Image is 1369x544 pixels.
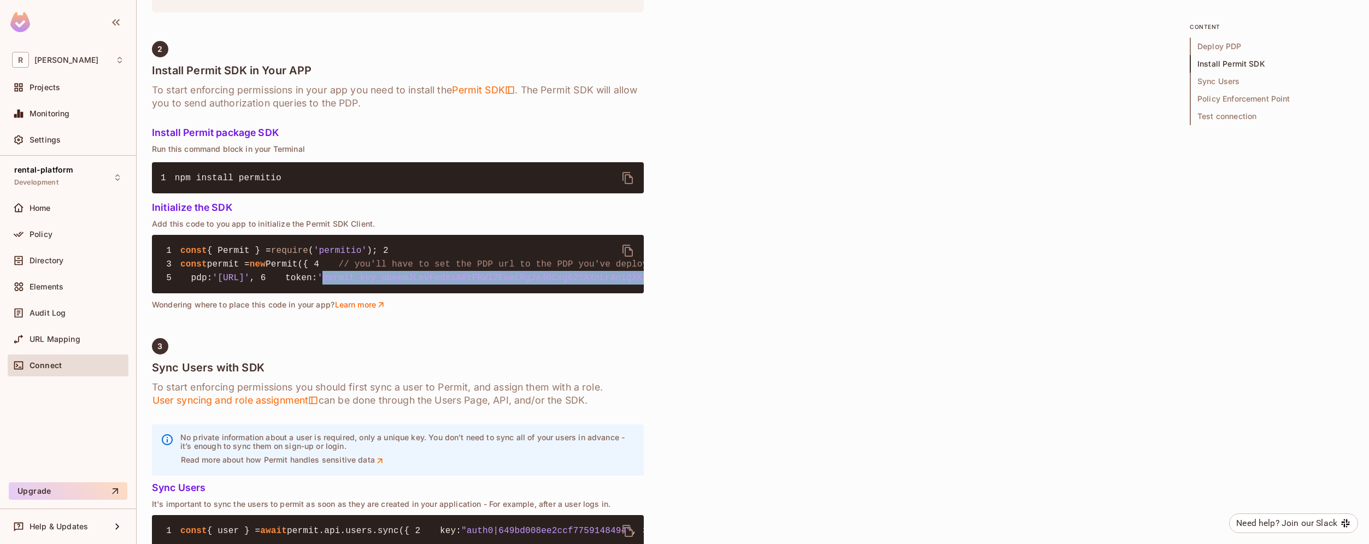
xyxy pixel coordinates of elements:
[440,526,456,536] span: key
[1190,22,1354,31] p: content
[30,204,51,212] span: Home
[312,273,318,283] span: :
[1190,73,1354,90] span: Sync Users
[207,273,213,283] span: :
[161,271,180,285] span: 5
[152,482,644,493] h5: Sync Users
[271,246,308,256] span: require
[152,84,644,110] h6: To start enforcing permissions in your app you need to install the . The Permit SDK will allow yo...
[456,526,461,536] span: :
[314,246,367,256] span: 'permitio'
[180,526,207,536] span: const
[161,244,180,257] span: 1
[250,273,255,283] span: ,
[157,45,162,54] span: 2
[180,259,207,269] span: const
[1190,90,1354,108] span: Policy Enforcement Point
[308,246,314,256] span: (
[152,381,644,407] h6: To start enforcing permissions you should first sync a user to Permit, and assign them with a rol...
[367,246,378,256] span: );
[180,246,207,256] span: const
[152,394,319,407] span: User syncing and role assignment
[152,202,644,213] h5: Initialize the SDK
[207,259,250,269] span: permit =
[30,109,70,118] span: Monitoring
[161,526,1313,536] code: });
[152,300,644,310] p: Wondering where to place this code in your app?
[152,361,644,374] h4: Sync Users with SDK
[1190,55,1354,73] span: Install Permit SDK
[30,309,66,317] span: Audit Log
[1236,517,1337,530] div: Need help? Join our Slack
[30,335,80,344] span: URL Mapping
[34,56,98,64] span: Workspace: roy-poc
[207,246,271,256] span: { Permit } =
[207,526,261,536] span: { user } =
[14,178,58,187] span: Development
[152,127,644,138] h5: Install Permit package SDK
[250,259,266,269] span: new
[14,165,73,174] span: rental-platform
[180,456,385,467] a: Read more about how Permit handles sensitive data
[191,273,207,283] span: pdp
[334,300,386,310] a: Learn more
[339,259,771,269] span: // you'll have to set the PDP url to the PDP you've deployed in the previous step
[161,258,180,271] span: 3
[30,83,60,92] span: Projects
[152,500,644,508] p: It's important to sync the users to permit as soon as they are created in your application - For ...
[180,433,635,451] p: No private information about a user is required, only a unique key. You don’t need to sync all of...
[409,524,429,537] span: 2
[452,84,515,97] span: Permit SDK
[161,524,180,537] span: 1
[318,273,845,283] span: 'permit_key_ubeemJLevFmdXsA6tFRWl2EweLRgJa40Cxg62SAXnLrAniQXK9hWsD7gsoBngwwg6CuhWrKVDo0f71iIWS9dGf'
[30,135,61,144] span: Settings
[1190,108,1354,125] span: Test connection
[378,244,397,257] span: 2
[181,456,375,464] p: Read more about how Permit handles sensitive data
[255,271,275,285] span: 6
[260,526,287,536] span: await
[287,526,409,536] span: permit.api.users.sync({
[1190,38,1354,55] span: Deploy PDP
[152,220,644,228] p: Add this code to you app to initialize the Permit SDK Client.
[30,256,63,265] span: Directory
[461,526,632,536] span: "auth0|649bd008ee2ccf7759148494"
[308,258,328,271] span: 4
[10,12,30,32] img: SReyMgAAAABJRU5ErkJggg==
[615,165,641,191] button: delete
[161,172,175,185] span: 1
[213,273,250,283] span: '[URL]'
[157,342,162,351] span: 3
[152,145,644,153] p: Run this command block in your Terminal
[12,52,29,68] span: R
[161,246,886,283] code: });
[266,259,308,269] span: Permit({
[175,173,281,183] span: npm install permitio
[285,273,312,283] span: token
[30,282,63,291] span: Elements
[615,238,641,264] button: delete
[9,482,127,500] button: Upgrade
[30,230,52,239] span: Policy
[615,518,641,544] button: delete
[152,64,644,77] h4: Install Permit SDK in Your APP
[30,361,62,370] span: Connect
[30,522,88,531] span: Help & Updates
